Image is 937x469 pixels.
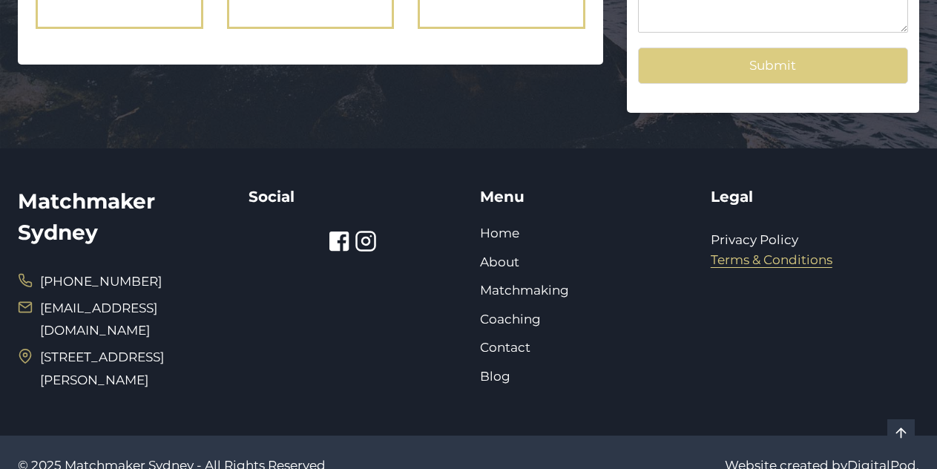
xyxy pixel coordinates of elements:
[480,312,541,327] a: Coaching
[480,283,569,298] a: Matchmaking
[249,186,457,208] h5: Social
[40,301,157,338] a: [EMAIL_ADDRESS][DOMAIN_NAME]
[18,270,162,293] a: [PHONE_NUMBER]
[40,346,226,391] span: [STREET_ADDRESS][PERSON_NAME]
[711,186,919,208] h5: Legal
[711,232,798,247] a: Privacy Policy
[18,186,226,248] h2: Matchmaker Sydney
[711,252,832,267] a: Terms & Conditions
[40,270,162,293] span: [PHONE_NUMBER]
[480,255,519,269] a: About
[480,340,530,355] a: Contact
[638,47,908,84] button: Submit
[480,186,688,208] h5: Menu
[480,226,519,240] a: Home
[887,419,915,447] a: Scroll to top
[480,369,510,384] a: Blog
